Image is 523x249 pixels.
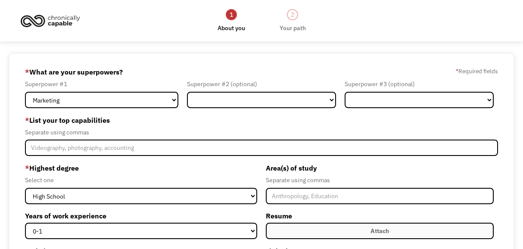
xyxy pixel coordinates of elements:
[25,209,257,223] label: Years of work experience
[266,188,494,204] input: Anthropology, Education
[18,11,83,30] img: Chronically Capable logo
[25,161,257,175] label: Highest degree
[266,175,494,185] div: Separate using commas
[25,140,498,156] input: Videography, photography, accounting
[345,79,494,89] div: Superpower #3 (optional)
[456,66,498,76] label: Required fields
[266,209,494,223] label: Resume
[25,127,498,137] div: Separate using commas
[226,9,237,20] div: 1
[25,113,498,127] label: List your top capabilities
[218,8,245,33] a: 1About you
[280,8,306,33] a: 2Your path
[287,9,298,20] div: 2
[266,161,494,175] label: Area(s) of study
[25,65,123,79] label: What are your superpowers?
[266,223,494,239] label: Attach
[25,175,257,185] div: Select one
[187,79,336,89] div: Superpower #2 (optional)
[370,226,389,236] div: Attach
[25,79,178,89] div: Superpower #1
[280,23,306,33] div: Your path
[218,23,245,33] div: About you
